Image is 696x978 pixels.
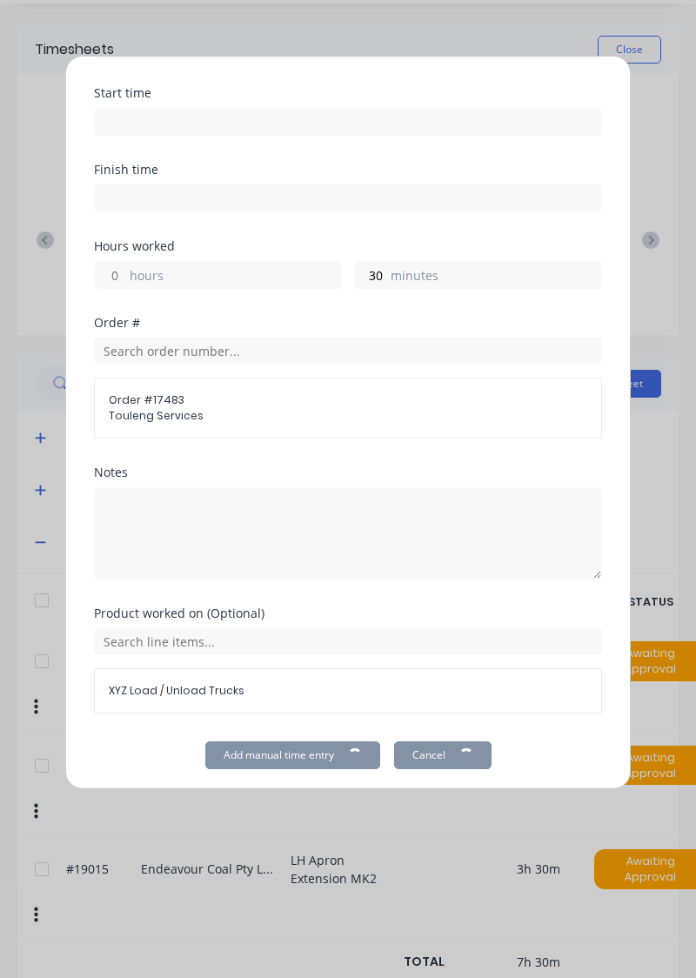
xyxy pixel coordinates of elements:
[94,87,602,99] div: Start time
[94,607,602,620] div: Product worked on (Optional)
[95,262,125,288] input: 0
[109,392,587,408] span: Order # 17483
[94,240,602,252] div: Hours worked
[394,741,492,769] button: Cancel
[94,628,602,654] input: Search line items...
[94,317,602,329] div: Order #
[109,408,587,424] span: Touleng Services
[94,164,602,176] div: Finish time
[205,741,380,769] button: Add manual time entry
[391,266,601,288] label: minutes
[94,466,602,479] div: Notes
[130,266,340,288] label: hours
[356,262,386,288] input: 0
[109,683,587,699] span: XYZ Load / Unload Trucks
[94,338,602,364] input: Search order number...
